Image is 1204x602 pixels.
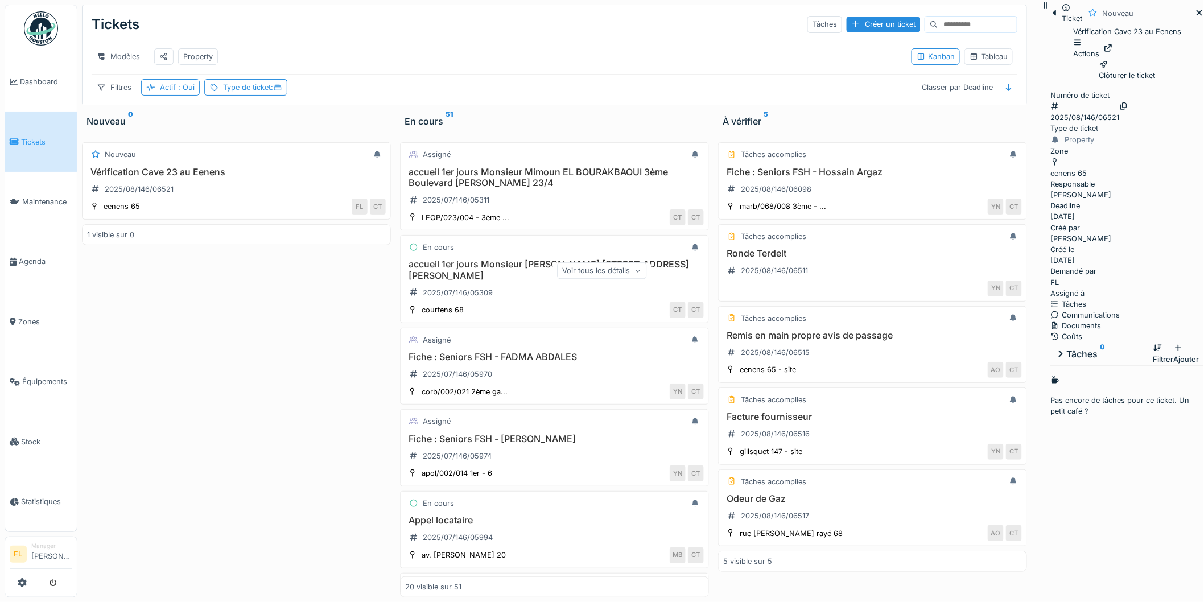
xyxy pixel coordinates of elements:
[741,184,811,195] div: 2025/08/146/06098
[741,347,810,358] div: 2025/08/146/06515
[104,201,140,212] div: eenens 65
[20,76,72,87] span: Dashboard
[22,196,72,207] span: Maintenance
[423,369,492,380] div: 2025/07/146/05970
[5,52,77,112] a: Dashboard
[5,112,77,171] a: Tickets
[422,468,492,479] div: apol/002/014 1er - 6
[92,79,137,96] div: Filtres
[1099,59,1156,81] div: Clôturer le ticket
[688,209,704,225] div: CT
[87,229,134,240] div: 1 visible sur 0
[18,316,72,327] span: Zones
[176,83,195,92] span: : Oui
[688,302,704,318] div: CT
[423,498,454,509] div: En cours
[423,242,454,253] div: En cours
[988,362,1004,378] div: AO
[1050,299,1204,310] div: Tâches
[1174,343,1199,364] div: Ajouter
[22,376,72,387] span: Équipements
[5,172,77,232] a: Maintenance
[723,556,772,567] div: 5 visible sur 5
[352,199,368,215] div: FL
[405,434,704,444] h3: Fiche : Seniors FSH - [PERSON_NAME]
[917,51,955,62] div: Kanban
[988,281,1004,296] div: YN
[1050,222,1204,244] div: [PERSON_NAME]
[1006,444,1022,460] div: CT
[370,199,386,215] div: CT
[741,231,806,242] div: Tâches accomplies
[423,195,489,205] div: 2025/07/146/05311
[1006,525,1022,541] div: CT
[1073,26,1181,59] div: Vérification Cave 23 au Eenens
[1050,168,1087,179] div: eenens 65
[405,515,704,526] h3: Appel locataire
[128,114,133,128] sup: 0
[422,212,509,223] div: LEOP/023/004 - 3ème ...
[723,248,1022,259] h3: Ronde Terdelt
[423,451,492,461] div: 2025/07/146/05974
[1050,90,1204,101] div: Numéro de ticket
[558,263,647,279] div: Voir tous les détails
[670,465,686,481] div: YN
[422,386,508,397] div: corb/002/021 2ème ga...
[1050,266,1204,277] div: Demandé par
[670,547,686,563] div: MB
[1050,310,1204,320] div: Communications
[271,83,282,92] span: :
[1050,375,1204,417] div: Pas encore de tâches pour ce ticket. Un petit café ?
[423,335,451,345] div: Assigné
[1006,362,1022,378] div: CT
[5,292,77,352] a: Zones
[740,528,843,539] div: rue [PERSON_NAME] rayé 68
[423,416,451,427] div: Assigné
[807,16,842,32] div: Tâches
[688,465,704,481] div: CT
[1065,134,1094,145] div: Property
[1050,288,1204,299] div: Assigné à
[10,546,27,563] li: FL
[405,114,704,128] div: En cours
[423,532,493,543] div: 2025/07/146/05994
[19,256,72,267] span: Agenda
[405,259,704,281] h3: accueil 1er jours Monsieur [PERSON_NAME] [STREET_ADDRESS][PERSON_NAME]
[988,199,1004,215] div: YN
[10,542,72,569] a: FL Manager[PERSON_NAME]
[740,446,802,457] div: gilisquet 147 - site
[1050,277,1059,288] div: FL
[183,51,213,62] div: Property
[31,542,72,566] li: [PERSON_NAME]
[741,476,806,487] div: Tâches accomplies
[92,10,139,39] div: Tickets
[723,330,1022,341] h3: Remis en main propre avis de passage
[741,313,806,324] div: Tâches accomplies
[988,525,1004,541] div: AO
[741,149,806,160] div: Tâches accomplies
[723,411,1022,422] h3: Facture fournisseur
[1050,179,1204,200] div: [PERSON_NAME]
[5,232,77,291] a: Agenda
[1073,38,1099,59] div: Actions
[1050,211,1075,222] div: [DATE]
[723,114,1022,128] div: À vérifier
[1050,200,1204,211] div: Deadline
[688,547,704,563] div: CT
[917,79,998,96] div: Classer par Deadline
[740,364,796,375] div: eenens 65 - site
[423,149,451,160] div: Assigné
[1055,347,1153,361] div: Tâches
[847,17,920,32] div: Créer un ticket
[446,114,453,128] sup: 51
[87,167,386,178] h3: Vérification Cave 23 au Eenens
[741,394,806,405] div: Tâches accomplies
[741,428,810,439] div: 2025/08/146/06516
[5,472,77,531] a: Statistiques
[105,149,136,160] div: Nouveau
[31,542,72,550] div: Manager
[21,436,72,447] span: Stock
[1062,13,1082,24] div: Ticket
[1006,199,1022,215] div: CT
[1050,146,1204,156] div: Zone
